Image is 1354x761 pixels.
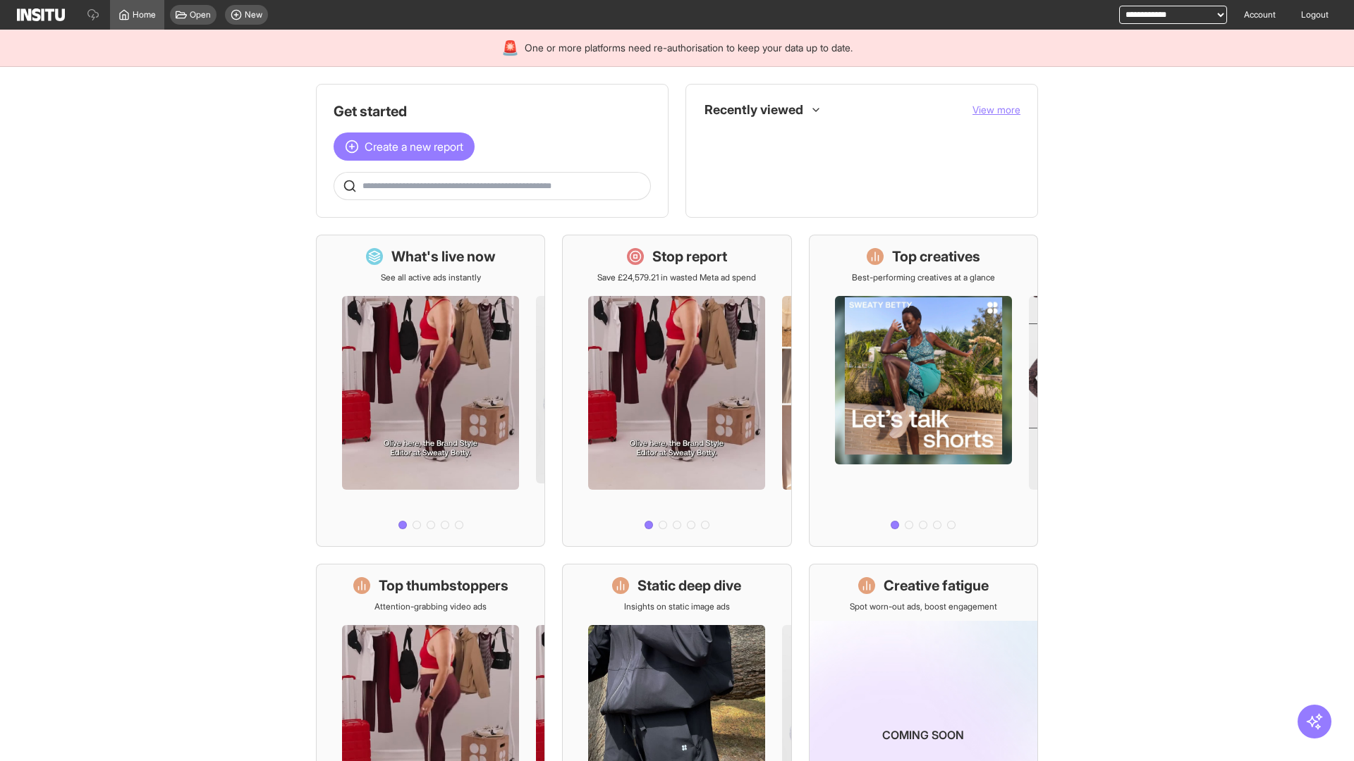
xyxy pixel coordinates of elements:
[334,101,651,121] h1: Get started
[652,247,727,266] h1: Stop report
[892,247,980,266] h1: Top creatives
[17,8,65,21] img: Logo
[334,132,475,161] button: Create a new report
[501,38,519,58] div: 🚨
[852,272,995,283] p: Best-performing creatives at a glance
[562,235,791,547] a: Stop reportSave £24,579.21 in wasted Meta ad spend
[624,601,730,612] p: Insights on static image ads
[972,103,1020,117] button: View more
[379,576,508,595] h1: Top thumbstoppers
[381,272,481,283] p: See all active ads instantly
[245,9,262,20] span: New
[525,41,853,55] span: One or more platforms need re-authorisation to keep your data up to date.
[365,138,463,155] span: Create a new report
[374,601,487,612] p: Attention-grabbing video ads
[391,247,496,266] h1: What's live now
[190,9,211,20] span: Open
[638,576,741,595] h1: Static deep dive
[597,272,756,283] p: Save £24,579.21 in wasted Meta ad spend
[133,9,156,20] span: Home
[809,235,1038,547] a: Top creativesBest-performing creatives at a glance
[972,104,1020,116] span: View more
[316,235,545,547] a: What's live nowSee all active ads instantly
